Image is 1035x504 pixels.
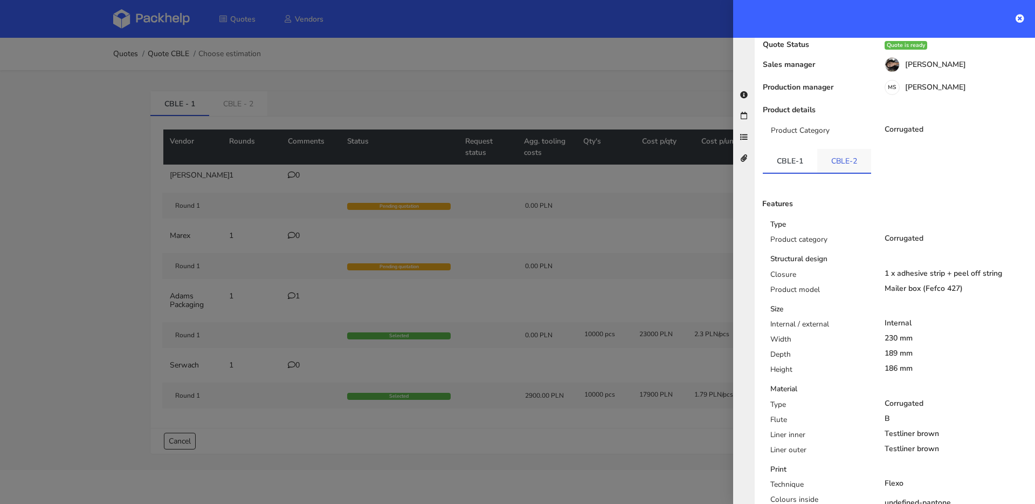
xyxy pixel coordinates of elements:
[885,414,1028,423] div: B
[885,399,1028,408] div: Corrugated
[762,334,877,349] div: Width
[885,319,1028,328] div: Internal
[770,304,783,314] b: Size
[770,464,786,474] b: Print
[885,234,1028,243] div: Corrugated
[762,399,877,414] div: Type
[755,106,872,114] div: Product details
[770,254,827,264] b: Structural design
[762,284,877,299] div: Product model
[762,349,877,364] div: Depth
[762,319,877,334] div: Internal / external
[762,234,877,249] div: Product category
[754,200,872,208] div: Features
[762,479,877,494] div: Technique
[872,83,1035,95] div: [PERSON_NAME]
[770,219,786,229] b: Type
[885,349,1028,358] div: 189 mm
[763,149,817,173] a: CBLE-1
[762,445,877,460] div: Liner outer
[755,40,872,50] div: Quote Status
[885,334,1028,343] div: 230 mm
[885,58,899,72] img: h8S1umVeNBiAOoKtbhkmAo4HTPikKnxROMO.jpg
[755,83,872,95] div: Production manager
[885,80,899,94] span: MS
[770,384,797,394] b: Material
[885,364,1028,373] div: 186 mm
[885,430,1028,438] div: Testliner brown
[762,269,877,284] div: Closure
[872,60,1035,72] div: [PERSON_NAME]
[817,149,871,173] a: CBLE-2
[885,41,927,50] div: Quote is ready
[762,364,877,379] div: Height
[755,60,872,72] div: Sales manager
[885,445,1028,453] div: Testliner brown
[762,430,877,445] div: Liner inner
[885,479,1028,488] div: Flexo
[763,125,877,140] div: Product Category
[762,414,877,430] div: Flute
[885,269,1028,278] div: 1 x adhesive strip + peel off string
[885,284,1028,293] div: Mailer box (Fefco 427)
